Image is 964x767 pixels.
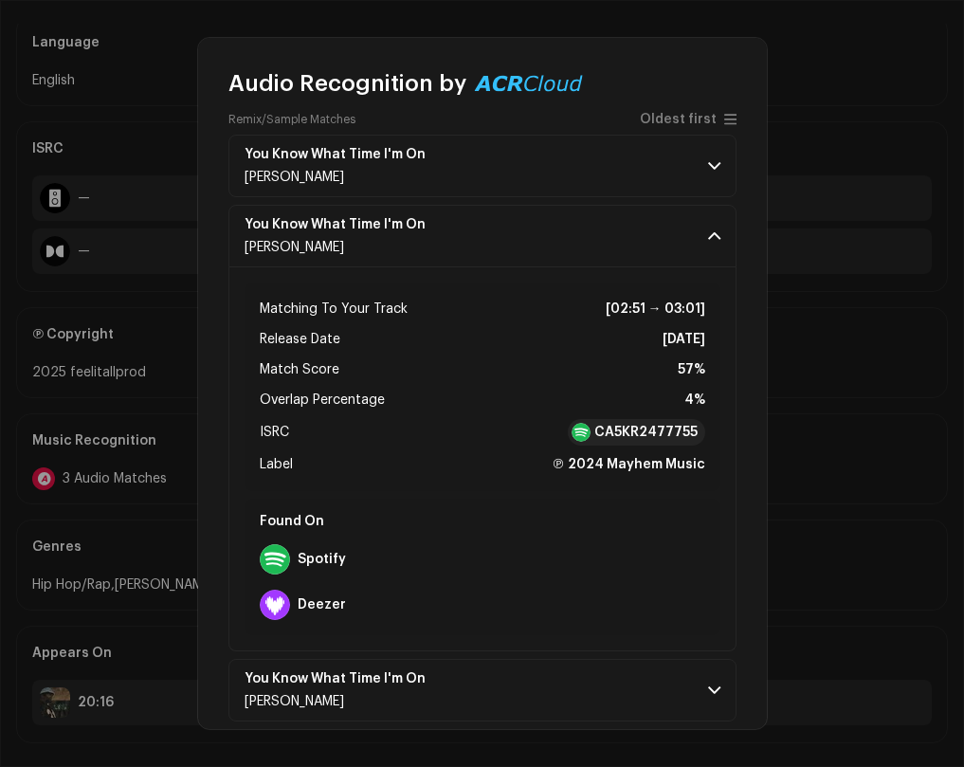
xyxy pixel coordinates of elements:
[298,552,346,567] strong: Spotify
[228,659,737,721] p-accordion-header: You Know What Time I'm On[PERSON_NAME]
[228,267,737,651] p-accordion-content: You Know What Time I'm On[PERSON_NAME]
[684,389,705,411] strong: 4%
[245,217,426,232] strong: You Know What Time I'm On
[245,671,426,686] strong: You Know What Time I'm On
[245,171,344,184] span: Cassidy
[640,113,717,127] span: Oldest first
[594,423,698,442] strong: CA5KR2477755
[260,298,408,320] span: Matching To Your Track
[228,68,466,99] span: Audio Recognition by
[260,421,289,444] span: ISRC
[228,205,737,267] p-accordion-header: You Know What Time I'm On[PERSON_NAME]
[260,453,293,476] span: Label
[245,147,426,162] strong: You Know What Time I'm On
[640,112,737,127] p-togglebutton: Oldest first
[245,147,448,162] span: You Know What Time I'm On
[260,358,339,381] span: Match Score
[260,389,385,411] span: Overlap Percentage
[245,671,448,686] span: You Know What Time I'm On
[228,112,355,127] label: Remix/Sample Matches
[245,217,448,232] span: You Know What Time I'm On
[228,135,737,197] p-accordion-header: You Know What Time I'm On[PERSON_NAME]
[606,298,705,320] strong: [02:51 → 03:01]
[678,358,705,381] strong: 57%
[245,695,344,708] span: Cassidy
[252,506,713,537] div: Found On
[260,328,340,351] span: Release Date
[298,597,346,612] strong: Deezer
[245,241,344,254] span: Cassidy
[663,328,705,351] strong: [DATE]
[552,453,705,476] strong: ℗ 2024 Mayhem Music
